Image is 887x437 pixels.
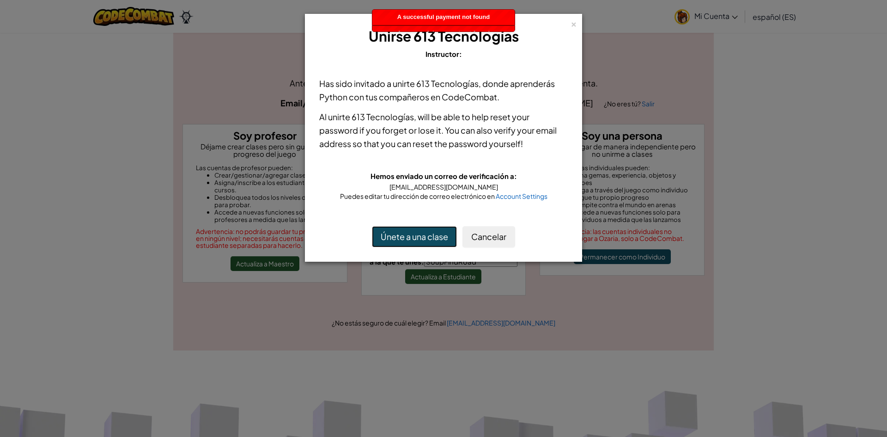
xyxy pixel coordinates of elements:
button: Únete a una clase [372,226,457,247]
span: Puedes editar tu dirección de correo electrónico en [340,192,496,200]
span: , donde aprenderás [479,78,555,89]
span: Instructor: [425,49,462,58]
span: Al unirte [319,111,352,122]
span: 613 Tecnologías [416,78,479,89]
span: A successful payment not found [397,13,490,20]
span: Unirse [369,27,411,45]
span: Has sido invitado a unirte [319,78,416,89]
span: A successful payment not found [397,30,490,37]
span: Python [319,92,347,102]
span: Hemos enviado un correo de verificación a: [371,172,517,180]
div: × [571,18,577,28]
div: [EMAIL_ADDRESS][DOMAIN_NAME] [319,182,568,191]
span: 613 Tecnologías [413,27,519,45]
a: Account Settings [496,192,547,200]
span: 613 Tecnologías [352,111,414,122]
button: Cancelar [462,226,515,247]
span: , [414,111,418,122]
span: con tus compañeros en CodeCombat. [347,92,499,102]
span: will be able to help reset your password if you forget or lose it. You can also verify your email... [319,111,557,149]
